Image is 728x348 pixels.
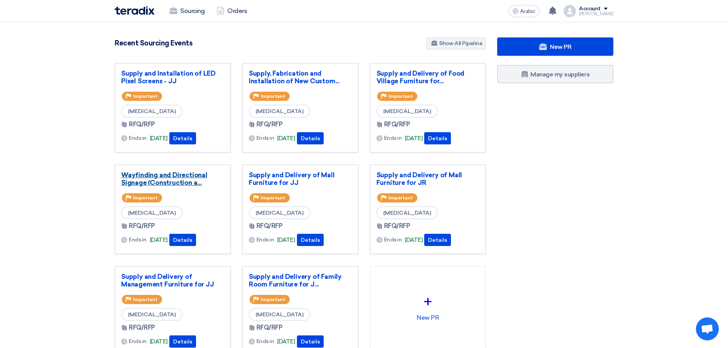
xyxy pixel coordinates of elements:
[376,171,462,186] font: Supply and Delivery of Mall Furniture for JR
[297,335,324,348] button: Details
[173,135,192,142] font: Details
[256,135,274,141] font: Ends in
[128,210,176,216] font: [MEDICAL_DATA]
[376,70,465,85] font: Supply and Delivery of Food Village Furniture for...
[169,335,196,348] button: Details
[428,135,447,142] font: Details
[439,40,482,47] font: Show All Pipeline
[121,273,224,288] a: Supply and Delivery of Management Furniture for JJ
[384,135,402,141] font: Ends in
[256,210,303,216] font: [MEDICAL_DATA]
[121,171,208,186] font: Wayfinding and Directional Signage (Construction a...
[115,6,154,15] img: Teradix logo
[249,70,352,85] a: Supply, Fabrication and Installation of New Custom...
[696,317,719,340] a: Open chat
[261,195,285,201] font: Important
[297,132,324,144] button: Details
[256,121,283,128] font: RFQ/RFP
[164,3,211,19] a: Sourcing
[550,43,571,50] font: New PR
[129,338,147,345] font: Ends in
[424,293,432,311] font: +
[383,210,431,216] font: [MEDICAL_DATA]
[388,195,413,201] font: Important
[261,94,285,99] font: Important
[277,338,295,345] font: [DATE]
[376,171,480,186] a: Supply and Delivery of Mall Furniture for JR
[173,338,192,345] font: Details
[384,121,410,128] font: RFQ/RFP
[150,338,168,345] font: [DATE]
[301,237,320,243] font: Details
[417,314,439,321] font: New PR
[384,236,402,243] font: Ends in
[129,222,155,230] font: RFQ/RFP
[150,236,168,243] font: [DATE]
[388,94,413,99] font: Important
[129,236,147,243] font: Ends in
[405,236,423,243] font: [DATE]
[121,171,224,186] a: Wayfinding and Directional Signage (Construction a...
[169,132,196,144] button: Details
[426,37,486,49] a: Show All Pipeline
[227,7,247,15] font: Orders
[579,11,613,16] font: [PERSON_NAME]
[301,338,320,345] font: Details
[564,5,576,17] img: profile_test.png
[249,273,342,288] font: Supply and Delivery of Family Room Furniture for J...
[249,273,352,288] a: Supply and Delivery of Family Room Furniture for J...
[133,195,157,201] font: Important
[277,135,295,142] font: [DATE]
[497,65,613,83] a: Manage my suppliers
[383,108,431,115] font: [MEDICAL_DATA]
[405,135,423,142] font: [DATE]
[249,171,335,186] font: Supply and Delivery of Mall Furniture for JJ
[121,70,224,85] a: Supply and Installation of LED Pixel Screens - JJ
[256,108,303,115] font: [MEDICAL_DATA]
[579,5,601,12] font: Account
[428,237,447,243] font: Details
[530,71,590,78] font: Manage my suppliers
[121,273,214,288] font: Supply and Delivery of Management Furniture for JJ
[115,39,192,47] font: Recent Sourcing Events
[376,70,480,85] a: Supply and Delivery of Food Village Furniture for...
[256,311,303,318] font: [MEDICAL_DATA]
[133,94,157,99] font: Important
[249,70,340,85] font: Supply, Fabrication and Installation of New Custom...
[301,135,320,142] font: Details
[384,222,410,230] font: RFQ/RFP
[211,3,253,19] a: Orders
[129,324,155,331] font: RFQ/RFP
[128,108,176,115] font: [MEDICAL_DATA]
[256,338,274,345] font: Ends in
[424,234,451,246] button: Details
[173,237,192,243] font: Details
[121,70,216,85] font: Supply and Installation of LED Pixel Screens - JJ
[133,297,157,302] font: Important
[277,236,295,243] font: [DATE]
[169,234,196,246] button: Details
[256,222,283,230] font: RFQ/RFP
[297,234,324,246] button: Details
[180,7,204,15] font: Sourcing
[128,311,176,318] font: [MEDICAL_DATA]
[261,297,285,302] font: Important
[249,171,352,186] a: Supply and Delivery of Mall Furniture for JJ
[256,324,283,331] font: RFQ/RFP
[129,135,147,141] font: Ends in
[424,132,451,144] button: Details
[256,236,274,243] font: Ends in
[520,8,535,15] font: Arabic
[509,5,539,17] button: Arabic
[129,121,155,128] font: RFQ/RFP
[150,135,168,142] font: [DATE]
